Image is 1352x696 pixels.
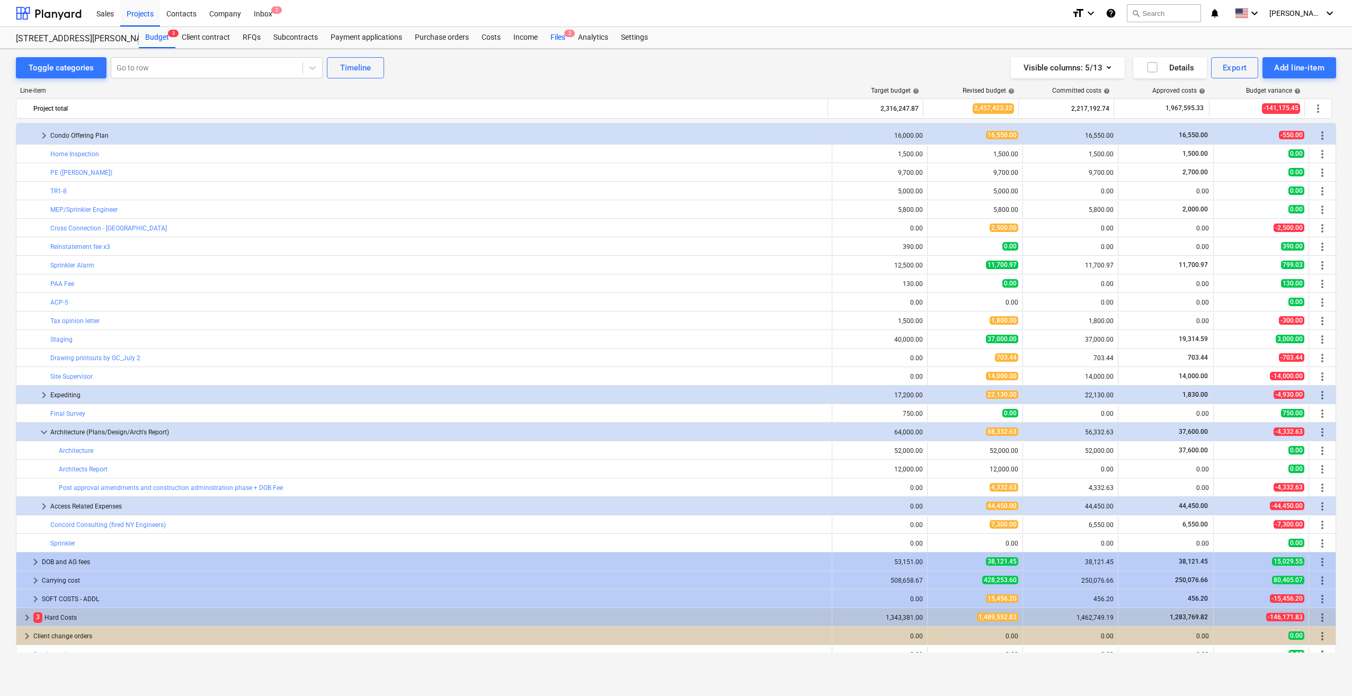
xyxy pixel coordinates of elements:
a: Sunrise real estate corp [33,651,100,658]
a: PE ([PERSON_NAME]) [50,169,112,176]
span: 1,489,552.83 [977,613,1018,621]
div: 22,130.00 [1027,391,1114,399]
div: 5,800.00 [932,206,1018,213]
a: Staging [50,336,73,343]
span: 80,405.07 [1272,576,1304,584]
span: 44,450.00 [986,502,1018,510]
span: More actions [1316,537,1329,550]
div: 5,800.00 [837,206,923,213]
div: 130.00 [837,280,923,288]
div: 9,700.00 [932,169,1018,176]
div: 0.00 [932,632,1018,640]
button: Export [1211,57,1259,78]
i: keyboard_arrow_down [1084,7,1097,20]
span: More actions [1312,102,1324,115]
span: 3,000.00 [1276,335,1304,343]
span: 14,000.00 [986,372,1018,380]
span: search [1132,9,1140,17]
a: Architecture [59,447,93,454]
span: 799.03 [1281,261,1304,269]
span: 390.00 [1281,242,1304,251]
span: -4,930.00 [1274,390,1304,399]
div: Export [1223,61,1247,75]
div: 0.00 [1027,299,1114,306]
span: help [1101,88,1110,94]
span: More actions [1316,315,1329,327]
div: Project total [33,100,823,117]
div: 11,700.97 [1027,262,1114,269]
div: Details [1146,61,1194,75]
span: keyboard_arrow_right [21,611,33,624]
a: Payment applications [324,27,408,48]
span: keyboard_arrow_right [29,593,42,605]
a: RFQs [236,27,267,48]
div: Access Related Expenses [50,498,828,515]
div: Line-item [16,87,829,94]
span: 0.00 [1288,168,1304,176]
div: 0.00 [1123,410,1209,417]
span: More actions [1316,222,1329,235]
span: help [1006,88,1015,94]
span: -146,171.83 [1266,613,1304,621]
span: 16,550.00 [1178,131,1209,139]
span: 1,500.00 [1181,150,1209,157]
div: Expediting [50,387,828,404]
button: Search [1127,4,1201,22]
iframe: Chat Widget [1299,645,1352,696]
span: More actions [1316,166,1329,179]
span: More actions [1316,556,1329,568]
a: Income [507,27,544,48]
span: 2,457,423.32 [973,103,1014,113]
div: Hard Costs [33,609,828,626]
div: 0.00 [837,225,923,232]
div: 0.00 [1123,317,1209,325]
span: More actions [1316,129,1329,142]
div: Costs [475,27,507,48]
span: 14,000.00 [1178,372,1209,380]
span: 0.00 [1002,242,1018,251]
span: 703.44 [1187,354,1209,361]
a: Post approval amendments and construction administration phase + DOB Fee [59,484,283,492]
span: 3 [33,612,42,622]
span: More actions [1316,259,1329,272]
div: 53,151.00 [837,558,923,566]
span: More actions [1316,370,1329,383]
div: 0.00 [1123,484,1209,492]
span: 0.00 [1288,631,1304,640]
span: More actions [1316,574,1329,587]
span: -4,332.63 [1274,483,1304,492]
div: 17,200.00 [837,391,923,399]
div: 0.00 [1027,651,1114,658]
div: 40,000.00 [837,336,923,343]
div: 390.00 [837,243,923,251]
span: 0.00 [1288,149,1304,158]
span: More actions [1316,463,1329,476]
div: 0.00 [837,299,923,306]
div: 2,217,192.74 [1023,100,1109,117]
span: 0.00 [1288,446,1304,454]
div: 0.00 [1027,225,1114,232]
div: Toggle categories [29,61,94,75]
div: Condo Offering Plan [50,127,828,144]
span: -2,500.00 [1274,224,1304,232]
div: 0.00 [837,484,923,492]
button: Add line-item [1262,57,1336,78]
span: -15,456.20 [1270,594,1304,603]
button: Timeline [327,57,384,78]
div: 0.00 [837,521,923,529]
span: 15,456.20 [986,594,1018,603]
div: 0.00 [1123,243,1209,251]
a: Home Inspection [50,150,99,158]
span: 2 [271,6,282,14]
div: 16,000.00 [837,132,923,139]
div: 0.00 [1123,299,1209,306]
span: -703.44 [1279,353,1304,362]
div: 0.00 [837,354,923,362]
div: 38,121.45 [1027,558,1114,566]
span: help [1292,88,1301,94]
div: Target budget [871,87,919,94]
span: More actions [1316,278,1329,290]
div: 0.00 [1027,540,1114,547]
div: 4,332.63 [1027,484,1114,492]
span: 703.44 [995,353,1018,362]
